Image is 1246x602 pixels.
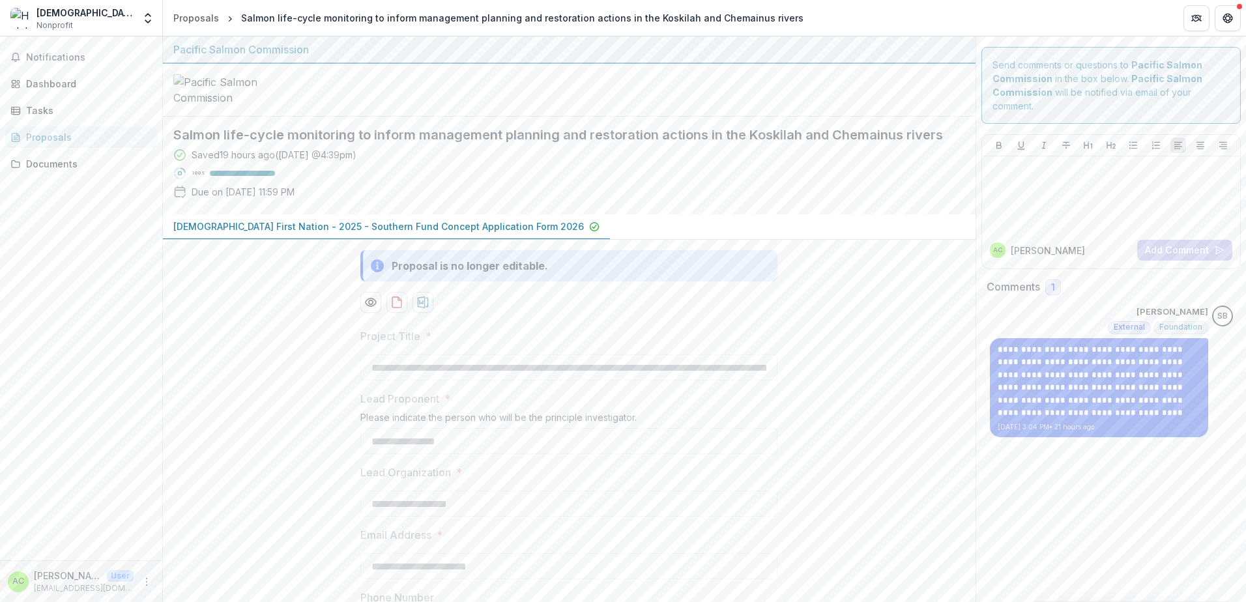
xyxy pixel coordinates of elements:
[1103,137,1119,153] button: Heading 2
[168,8,224,27] a: Proposals
[5,126,157,148] a: Proposals
[360,391,439,407] p: Lead Proponent
[34,569,102,582] p: [PERSON_NAME]
[10,8,31,29] img: Halalt First Nation
[360,292,381,313] button: Preview 9fdb1751-9cda-44f6-9433-f7c8ef485203-0.pdf
[981,47,1241,124] div: Send comments or questions to in the box below. will be notified via email of your comment.
[392,258,548,274] div: Proposal is no longer editable.
[26,77,147,91] div: Dashboard
[1183,5,1210,31] button: Partners
[360,465,451,480] p: Lead Organization
[987,281,1040,293] h2: Comments
[360,328,420,344] p: Project Title
[26,157,147,171] div: Documents
[26,52,152,63] span: Notifications
[36,20,73,31] span: Nonprofit
[1011,244,1085,257] p: [PERSON_NAME]
[993,247,1002,253] div: Annie Cossey
[1217,312,1228,321] div: Sascha Bendt
[1036,137,1052,153] button: Italicize
[26,130,147,144] div: Proposals
[1013,137,1029,153] button: Underline
[1114,322,1145,332] span: External
[360,527,431,543] p: Email Address
[36,6,134,20] div: [DEMOGRAPHIC_DATA] First Nation
[5,47,157,68] button: Notifications
[1159,322,1202,332] span: Foundation
[173,127,944,143] h2: Salmon life-cycle monitoring to inform management planning and restoration actions in the Koskila...
[192,185,295,199] p: Due on [DATE] 11:59 PM
[413,292,433,313] button: download-proposal
[173,74,304,106] img: Pacific Salmon Commission
[1193,137,1208,153] button: Align Center
[1058,137,1074,153] button: Strike
[192,169,205,178] p: 100 %
[1170,137,1186,153] button: Align Left
[139,5,157,31] button: Open entity switcher
[241,11,804,25] div: Salmon life-cycle monitoring to inform management planning and restoration actions in the Koskila...
[5,73,157,94] a: Dashboard
[168,8,809,27] nav: breadcrumb
[107,570,134,582] p: User
[1051,282,1055,293] span: 1
[1215,5,1241,31] button: Get Help
[386,292,407,313] button: download-proposal
[139,574,154,590] button: More
[173,11,219,25] div: Proposals
[12,577,24,586] div: Annie Cossey
[998,422,1200,432] p: [DATE] 3:04 PM • 21 hours ago
[173,220,584,233] p: [DEMOGRAPHIC_DATA] First Nation - 2025 - Southern Fund Concept Application Form 2026
[1125,137,1141,153] button: Bullet List
[192,148,356,162] div: Saved 19 hours ago ( [DATE] @ 4:39pm )
[34,582,134,594] p: [EMAIL_ADDRESS][DOMAIN_NAME]
[1137,306,1208,319] p: [PERSON_NAME]
[1137,240,1232,261] button: Add Comment
[5,100,157,121] a: Tasks
[1148,137,1164,153] button: Ordered List
[26,104,147,117] div: Tasks
[1080,137,1096,153] button: Heading 1
[5,153,157,175] a: Documents
[991,137,1007,153] button: Bold
[1215,137,1231,153] button: Align Right
[173,42,965,57] div: Pacific Salmon Commission
[360,412,777,428] div: Please indicate the person who will be the principle investigator.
